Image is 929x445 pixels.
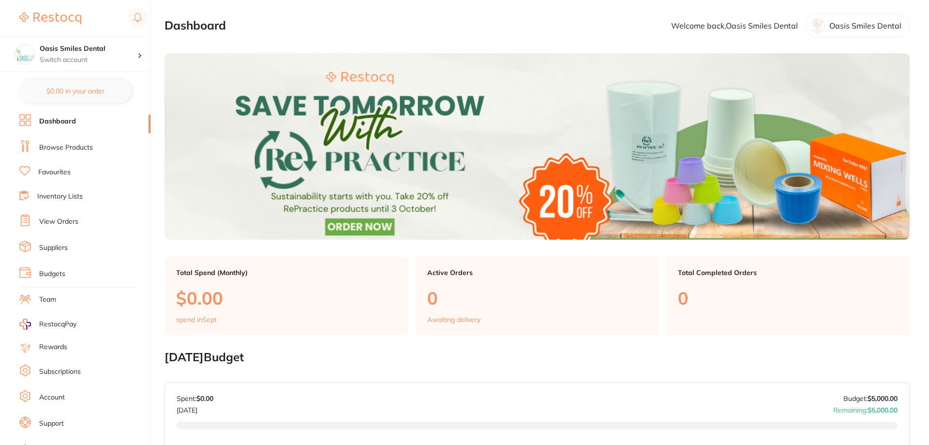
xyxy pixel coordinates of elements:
[39,217,78,227] a: View Orders
[843,395,898,402] p: Budget:
[868,406,898,414] strong: $5,000.00
[39,393,65,402] a: Account
[868,394,898,403] strong: $5,000.00
[39,342,67,352] a: Rewards
[19,7,81,30] a: Restocq Logo
[39,243,68,253] a: Suppliers
[19,319,31,330] img: RestocqPay
[427,316,480,323] p: Awaiting delivery
[196,394,213,403] strong: $0.00
[176,269,396,276] p: Total Spend (Monthly)
[666,257,910,336] a: Total Completed Orders0
[19,79,131,103] button: $0.00 in your order
[19,13,81,24] img: Restocq Logo
[416,257,659,336] a: Active Orders0Awaiting delivery
[15,45,34,64] img: Oasis Smiles Dental
[678,269,898,276] p: Total Completed Orders
[177,402,213,414] p: [DATE]
[671,21,798,30] p: Welcome back, Oasis Smiles Dental
[165,53,910,240] img: Dashboard
[39,295,56,305] a: Team
[165,19,226,32] h2: Dashboard
[829,21,901,30] p: Oasis Smiles Dental
[165,257,408,336] a: Total Spend (Monthly)$0.00spend inSept
[40,55,137,65] p: Switch account
[39,269,65,279] a: Budgets
[177,395,213,402] p: Spent:
[37,192,83,201] a: Inventory Lists
[427,288,647,308] p: 0
[39,367,81,377] a: Subscriptions
[427,269,647,276] p: Active Orders
[39,117,76,126] a: Dashboard
[19,319,76,330] a: RestocqPay
[165,351,910,364] h2: [DATE] Budget
[38,168,71,177] a: Favourites
[39,143,93,153] a: Browse Products
[176,288,396,308] p: $0.00
[40,44,137,54] h4: Oasis Smiles Dental
[678,288,898,308] p: 0
[833,402,898,414] p: Remaining:
[39,419,64,429] a: Support
[176,316,217,323] p: spend in Sept
[39,320,76,329] span: RestocqPay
